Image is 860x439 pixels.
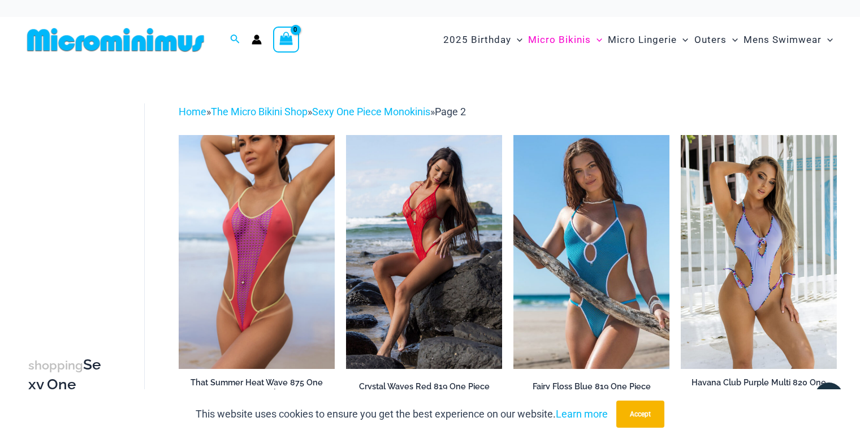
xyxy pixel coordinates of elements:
a: That Summer Heat Wave 875 One Piece Monokini [179,377,335,403]
a: Micro BikinisMenu ToggleMenu Toggle [525,23,605,57]
a: Crystal Waves Red 819 One Piece 04Crystal Waves Red 819 One Piece 03Crystal Waves Red 819 One Pie... [346,135,502,369]
h2: Fairy Floss Blue 819 One Piece [513,381,669,392]
a: Micro LingerieMenu ToggleMenu Toggle [605,23,691,57]
a: OutersMenu ToggleMenu Toggle [692,23,741,57]
button: Accept [616,401,664,428]
a: View Shopping Cart, empty [273,27,299,53]
img: Crystal Waves Red 819 One Piece 04 [346,135,502,369]
a: Home [179,106,206,118]
span: 2025 Birthday [443,25,511,54]
span: Menu Toggle [727,25,738,54]
img: Havana Club Purple Multi 820 One Piece 01 [681,135,837,369]
h2: Crystal Waves Red 819 One Piece [346,381,502,392]
a: Mens SwimwearMenu ToggleMenu Toggle [741,23,836,57]
span: Mens Swimwear [744,25,822,54]
a: Havana Club Purple Multi 820 One Piece [681,377,837,403]
iframe: TrustedSite Certified [28,94,130,320]
h2: Havana Club Purple Multi 820 One Piece [681,377,837,398]
nav: Site Navigation [439,21,837,59]
a: 2025 BirthdayMenu ToggleMenu Toggle [440,23,525,57]
span: Menu Toggle [822,25,833,54]
span: Micro Lingerie [608,25,677,54]
a: The Micro Bikini Shop [211,106,308,118]
span: Menu Toggle [591,25,602,54]
a: Search icon link [230,33,240,47]
img: MM SHOP LOGO FLAT [23,27,209,53]
span: shopping [28,358,83,372]
a: Account icon link [252,34,262,45]
img: That Summer Heat Wave 875 One Piece Monokini 10 [179,135,335,369]
span: Page 2 [435,106,466,118]
a: Learn more [556,408,608,420]
a: Crystal Waves Red 819 One Piece [346,381,502,396]
a: Havana Club Purple Multi 820 One Piece 01Havana Club Purple Multi 820 One Piece 03Havana Club Pur... [681,135,837,369]
span: » » » [179,106,466,118]
span: Micro Bikinis [528,25,591,54]
h3: Sexy One Piece Monokinis [28,355,105,432]
img: Fairy Floss Blue 819 One Piece [513,135,669,369]
span: Menu Toggle [677,25,688,54]
span: Outers [694,25,727,54]
a: Fairy Floss Blue 819 One Piece [513,381,669,396]
h2: That Summer Heat Wave 875 One Piece Monokini [179,377,335,398]
a: That Summer Heat Wave 875 One Piece Monokini 10That Summer Heat Wave 875 One Piece Monokini 12Tha... [179,135,335,369]
p: This website uses cookies to ensure you get the best experience on our website. [196,406,608,423]
span: Menu Toggle [511,25,522,54]
a: Sexy One Piece Monokinis [312,106,430,118]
